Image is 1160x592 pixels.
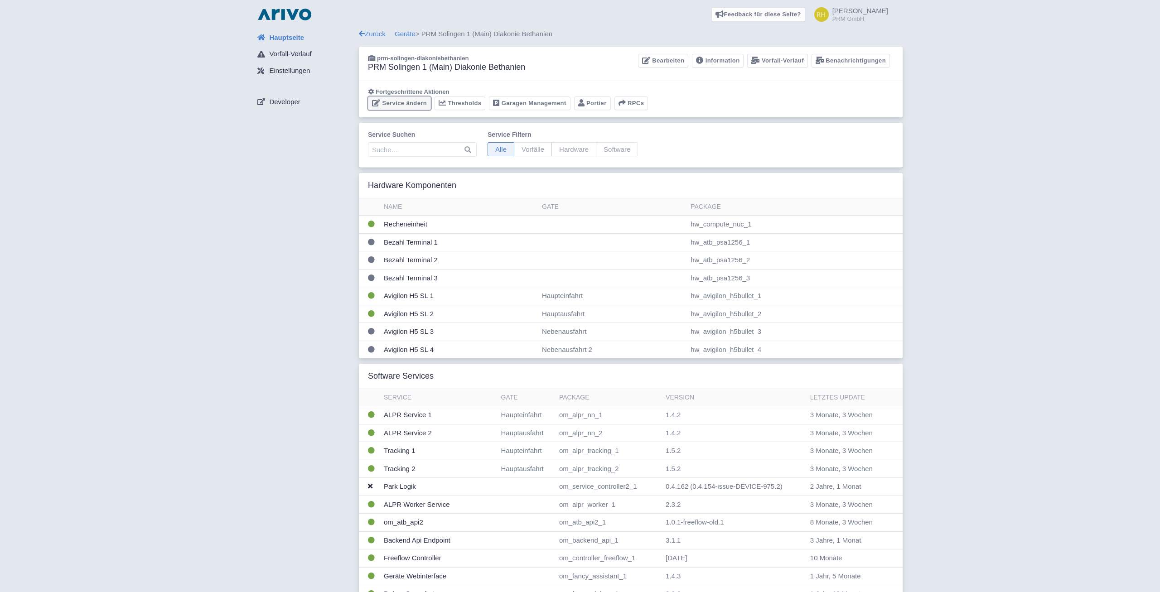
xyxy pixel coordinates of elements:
[368,63,525,72] h3: PRM Solingen 1 (Main) Diakonie Bethanien
[498,389,556,406] th: Gate
[498,424,556,442] td: Hauptausfahrt
[692,54,744,68] a: Information
[489,96,570,111] a: Garagen Management
[256,7,314,22] img: logo
[380,269,538,287] td: Bezahl Terminal 3
[812,54,890,68] a: Benachrichtigungen
[380,305,538,323] td: Avigilon H5 SL 2
[807,460,888,478] td: 3 Monate, 3 Wochen
[556,514,662,532] td: om_atb_api2_1
[435,96,485,111] a: Thresholds
[687,341,903,358] td: hw_avigilon_h5bullet_4
[747,54,807,68] a: Vorfall-Verlauf
[380,406,498,424] td: ALPR Service 1
[380,287,538,305] td: Avigilon H5 SL 1
[556,460,662,478] td: om_alpr_tracking_2
[380,460,498,478] td: Tracking 2
[538,305,687,323] td: Hauptausfahrt
[368,181,456,191] h3: Hardware Komponenten
[380,549,498,568] td: Freeflow Controller
[250,93,359,111] a: Developer
[807,549,888,568] td: 10 Monate
[250,46,359,63] a: Vorfall-Verlauf
[666,501,681,508] span: 2.3.2
[690,482,782,490] span: (0.4.154-issue-DEVICE-975.2)
[380,251,538,270] td: Bezahl Terminal 2
[380,389,498,406] th: Service
[538,198,687,216] th: Gate
[711,7,805,22] a: Feedback für diese Seite?
[556,442,662,460] td: om_alpr_tracking_1
[807,406,888,424] td: 3 Monate, 3 Wochen
[368,371,434,381] h3: Software Services
[666,554,687,562] span: [DATE]
[538,323,687,341] td: Nebenausfahrt
[514,142,552,156] span: Vorfälle
[614,96,648,111] button: RPCs
[556,549,662,568] td: om_controller_freeflow_1
[638,54,688,68] a: Bearbeiten
[380,531,498,549] td: Backend Api Endpoint
[556,531,662,549] td: om_backend_api_1
[380,567,498,585] td: Geräte Webinterface
[250,29,359,46] a: Hauptseite
[807,514,888,532] td: 8 Monate, 3 Wochen
[807,424,888,442] td: 3 Monate, 3 Wochen
[687,323,903,341] td: hw_avigilon_h5bullet_3
[807,567,888,585] td: 1 Jahr, 5 Monate
[359,29,903,39] div: > PRM Solingen 1 (Main) Diakonie Bethanien
[666,482,688,490] span: 0.4.162
[574,96,611,111] a: Portier
[380,323,538,341] td: Avigilon H5 SL 3
[687,305,903,323] td: hw_avigilon_h5bullet_2
[687,216,903,234] td: hw_compute_nuc_1
[377,55,469,62] span: prm-solingen-diakoniebethanien
[556,389,662,406] th: Package
[687,269,903,287] td: hw_atb_psa1256_3
[368,142,477,157] input: Suche…
[269,49,311,59] span: Vorfall-Verlauf
[269,33,304,43] span: Hauptseite
[488,142,514,156] span: Alle
[807,442,888,460] td: 3 Monate, 3 Wochen
[666,518,724,526] span: 1.0.1-freeflow-old.1
[380,442,498,460] td: Tracking 1
[807,531,888,549] td: 3 Jahre, 1 Monat
[687,251,903,270] td: hw_atb_psa1256_2
[269,97,300,107] span: Developer
[380,424,498,442] td: ALPR Service 2
[380,233,538,251] td: Bezahl Terminal 1
[538,341,687,358] td: Nebenausfahrt 2
[666,411,681,419] span: 1.4.2
[556,567,662,585] td: om_fancy_assistant_1
[269,66,310,76] span: Einstellungen
[380,341,538,358] td: Avigilon H5 SL 4
[556,478,662,496] td: om_service_controller2_1
[380,478,498,496] td: Park Logik
[832,16,888,22] small: PRM GmbH
[376,88,449,95] span: Fortgeschrittene Aktionen
[666,572,681,580] span: 1.4.3
[380,496,498,514] td: ALPR Worker Service
[807,478,888,496] td: 2 Jahre, 1 Monat
[498,406,556,424] td: Haupteinfahrt
[488,130,638,140] label: Service filtern
[666,465,681,472] span: 1.5.2
[380,514,498,532] td: om_atb_api2
[380,198,538,216] th: Name
[807,389,888,406] th: Letztes Update
[807,496,888,514] td: 3 Monate, 3 Wochen
[687,198,903,216] th: Package
[687,287,903,305] td: hw_avigilon_h5bullet_1
[832,7,888,14] span: [PERSON_NAME]
[666,429,681,437] span: 1.4.2
[538,287,687,305] td: Haupteinfahrt
[666,536,681,544] span: 3.1.1
[596,142,638,156] span: Software
[662,389,807,406] th: Version
[556,496,662,514] td: om_alpr_worker_1
[368,96,431,111] a: Service ändern
[359,30,386,38] a: Zurück
[551,142,596,156] span: Hardware
[687,233,903,251] td: hw_atb_psa1256_1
